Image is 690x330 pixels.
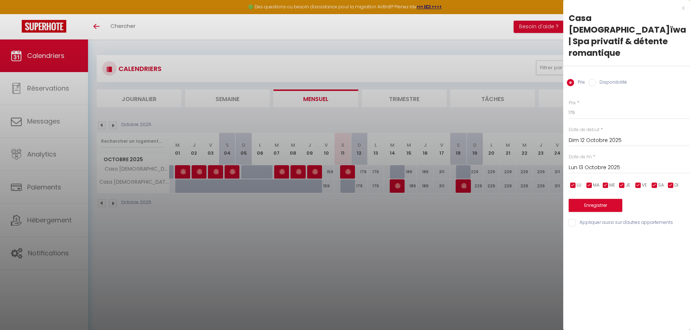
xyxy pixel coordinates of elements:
[569,126,599,133] label: Date de début
[593,182,599,189] span: MA
[674,182,678,189] span: DI
[596,79,627,87] label: Disponibilité
[609,182,615,189] span: ME
[569,154,592,160] label: Date de fin
[563,4,685,12] div: x
[574,79,585,87] label: Prix
[569,199,622,212] button: Enregistrer
[569,100,576,106] label: Prix
[658,182,664,189] span: SA
[626,182,630,189] span: JE
[577,182,581,189] span: LU
[569,12,685,59] div: Casa [DEMOGRAPHIC_DATA]ïwa | Spa privatif & détente romantique
[642,182,647,189] span: VE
